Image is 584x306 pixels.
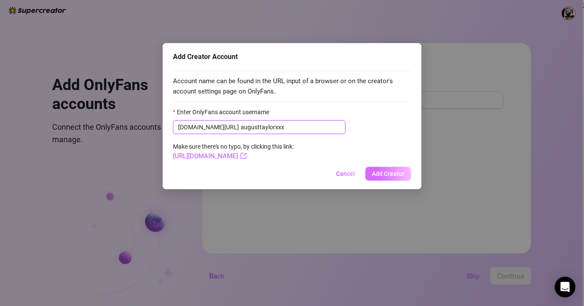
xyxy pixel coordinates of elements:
span: export [240,153,247,159]
input: Enter OnlyFans account username [241,122,340,132]
span: Cancel [336,170,355,177]
a: [URL][DOMAIN_NAME]export [173,152,247,160]
label: Enter OnlyFans account username [173,107,275,117]
div: Add Creator Account [173,52,411,62]
button: Cancel [329,167,362,181]
button: Add Creator [365,167,411,181]
span: Make sure there's no typo, by clicking this link: [173,143,294,159]
span: Add Creator [372,170,405,177]
div: Open Intercom Messenger [555,277,575,297]
span: [DOMAIN_NAME][URL] [178,122,239,132]
span: Account name can be found in the URL input of a browser or on the creator's account settings page... [173,76,411,97]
